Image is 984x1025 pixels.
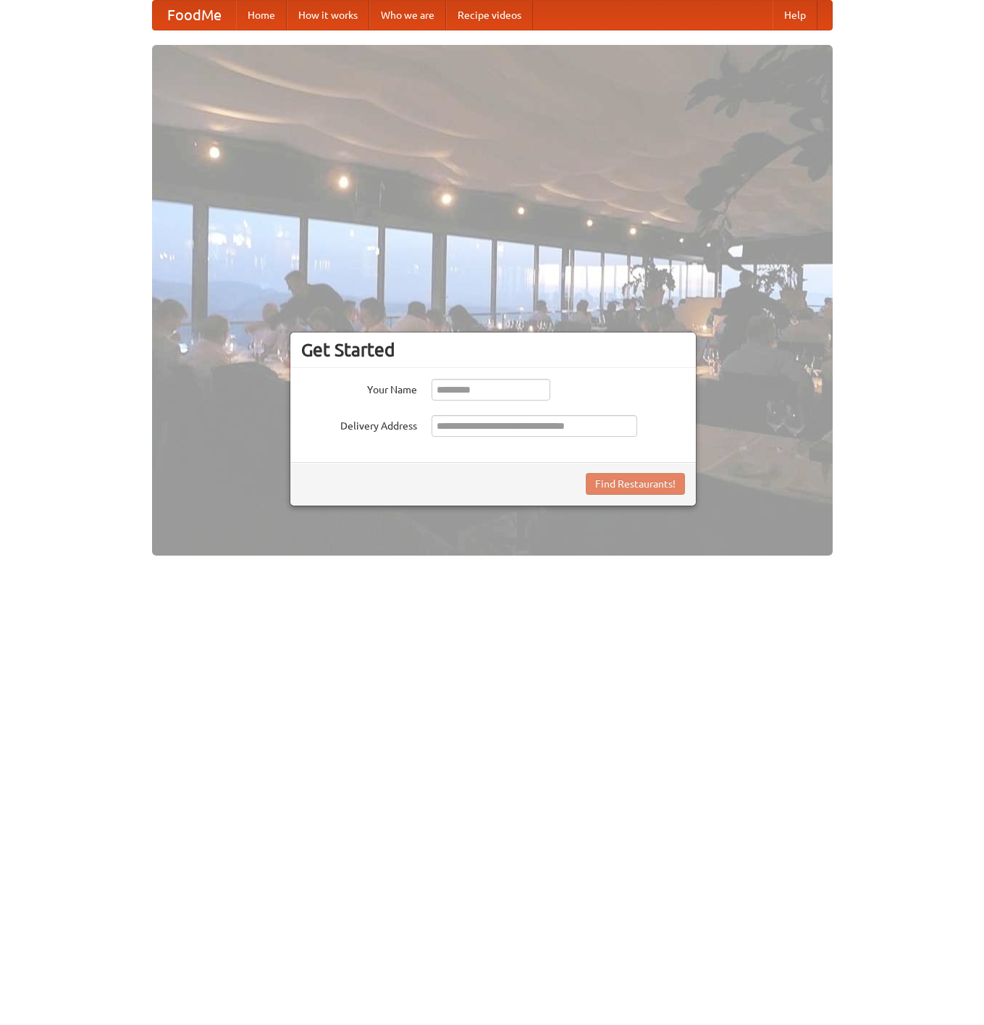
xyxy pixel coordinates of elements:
[369,1,446,30] a: Who we are
[153,1,236,30] a: FoodMe
[301,379,417,397] label: Your Name
[773,1,817,30] a: Help
[301,415,417,433] label: Delivery Address
[446,1,533,30] a: Recipe videos
[236,1,287,30] a: Home
[586,473,685,495] button: Find Restaurants!
[287,1,369,30] a: How it works
[301,339,685,361] h3: Get Started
